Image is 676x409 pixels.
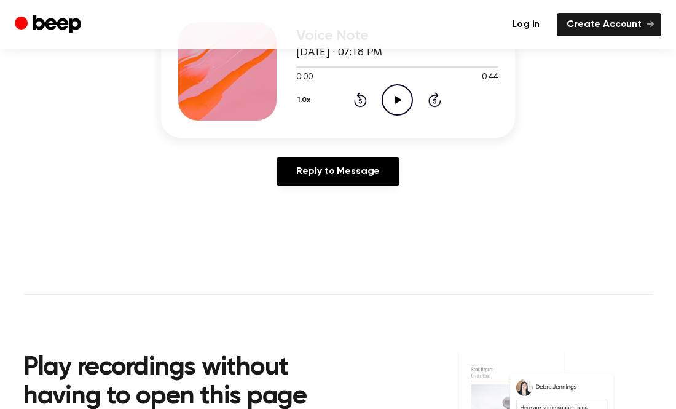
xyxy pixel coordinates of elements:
[277,157,399,186] a: Reply to Message
[296,71,312,84] span: 0:00
[482,71,498,84] span: 0:44
[502,13,549,36] a: Log in
[15,13,84,37] a: Beep
[557,13,661,36] a: Create Account
[296,47,382,58] span: [DATE] · 07:18 PM
[296,90,315,111] button: 1.0x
